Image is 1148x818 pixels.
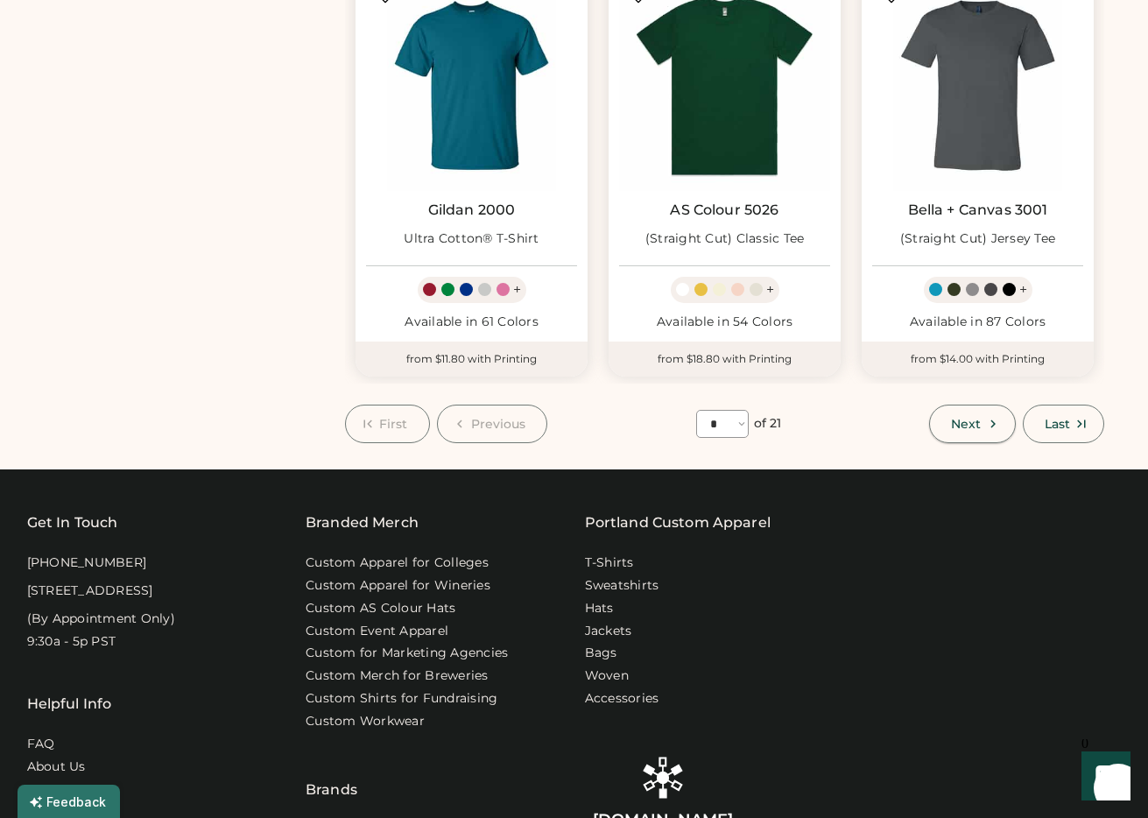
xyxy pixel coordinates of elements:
[766,280,774,300] div: +
[306,600,455,617] a: Custom AS Colour Hats
[862,342,1094,377] div: from $14.00 with Printing
[27,736,55,753] a: FAQ
[306,690,497,708] a: Custom Shirts for Fundraising
[306,577,490,595] a: Custom Apparel for Wineries
[1023,405,1104,443] button: Last
[585,623,632,640] a: Jackets
[754,415,782,433] div: of 21
[642,757,684,799] img: Rendered Logo - Screens
[306,713,425,730] a: Custom Workwear
[872,314,1083,331] div: Available in 87 Colors
[585,667,629,685] a: Woven
[379,418,408,430] span: First
[929,405,1015,443] button: Next
[585,577,659,595] a: Sweatshirts
[27,758,86,776] a: About Us
[27,554,147,572] div: [PHONE_NUMBER]
[1019,280,1027,300] div: +
[306,736,357,800] div: Brands
[585,512,771,533] a: Portland Custom Apparel
[428,201,516,219] a: Gildan 2000
[27,610,175,628] div: (By Appointment Only)
[609,342,841,377] div: from $18.80 with Printing
[1065,739,1140,814] iframe: Front Chat
[306,554,489,572] a: Custom Apparel for Colleges
[27,512,118,533] div: Get In Touch
[585,690,659,708] a: Accessories
[619,314,830,331] div: Available in 54 Colors
[404,230,539,248] div: Ultra Cotton® T-Shirt
[306,623,448,640] a: Custom Event Apparel
[27,633,116,651] div: 9:30a - 5p PST
[471,418,526,430] span: Previous
[513,280,521,300] div: +
[900,230,1055,248] div: (Straight Cut) Jersey Tee
[345,405,430,443] button: First
[366,314,577,331] div: Available in 61 Colors
[27,694,112,715] div: Helpful Info
[437,405,548,443] button: Previous
[356,342,588,377] div: from $11.80 with Printing
[27,781,98,799] a: Contact Us
[27,582,153,600] div: [STREET_ADDRESS]
[645,230,805,248] div: (Straight Cut) Classic Tee
[306,512,419,533] div: Branded Merch
[585,600,614,617] a: Hats
[951,418,981,430] span: Next
[585,554,634,572] a: T-Shirts
[306,667,489,685] a: Custom Merch for Breweries
[1045,418,1070,430] span: Last
[306,645,508,662] a: Custom for Marketing Agencies
[670,201,778,219] a: AS Colour 5026
[585,645,617,662] a: Bags
[908,201,1048,219] a: Bella + Canvas 3001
